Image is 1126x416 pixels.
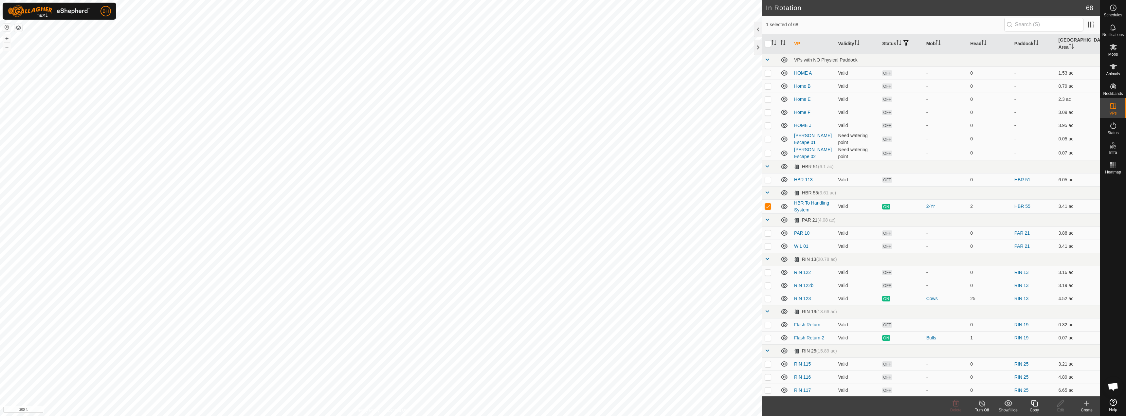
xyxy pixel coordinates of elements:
td: Need watering point [836,132,880,146]
span: Notifications [1102,33,1124,37]
td: 0 [968,384,1012,397]
div: Create [1074,407,1100,413]
a: PAR 21 [1014,230,1030,236]
th: Validity [836,34,880,54]
td: 0 [968,371,1012,384]
th: Paddock [1012,34,1056,54]
a: Contact Us [388,407,407,413]
a: HBR 55 [1014,204,1030,209]
td: 2 [968,199,1012,213]
th: Head [968,34,1012,54]
th: Status [880,34,924,54]
td: - [1012,146,1056,160]
a: RIN 116 [794,374,811,380]
td: - [1012,80,1056,93]
td: Valid [836,240,880,253]
td: Valid [836,80,880,93]
img: Gallagher Logo [8,5,90,17]
div: RIN 13 [794,257,837,262]
td: Valid [836,93,880,106]
div: - [926,387,965,394]
div: - [926,136,965,142]
div: - [926,374,965,381]
div: - [926,243,965,250]
p-sorticon: Activate to sort [1033,41,1039,46]
a: HOME J [794,123,811,128]
div: - [926,122,965,129]
td: - [1012,132,1056,146]
a: RIN 25 [1014,361,1029,367]
td: - [1012,66,1056,80]
div: HBR 55 [794,190,836,196]
div: - [926,150,965,156]
td: 3.16 ac [1056,266,1100,279]
a: Privacy Policy [355,407,380,413]
span: ON [882,335,890,341]
a: [PERSON_NAME] Escape 02 [794,147,832,159]
span: (13.66 ac) [816,309,837,314]
div: HBR 51 [794,164,834,170]
div: Show/Hide [995,407,1021,413]
td: 0.05 ac [1056,132,1100,146]
span: BH [102,8,109,15]
td: Valid [836,226,880,240]
span: Animals [1106,72,1120,76]
span: OFF [882,283,892,288]
div: - [926,282,965,289]
td: Valid [836,357,880,371]
td: Need watering point [836,146,880,160]
td: Valid [836,266,880,279]
div: - [926,269,965,276]
span: OFF [882,70,892,76]
span: OFF [882,244,892,249]
a: HBR 113 [794,177,813,182]
p-sorticon: Activate to sort [896,41,901,46]
a: WIL 01 [794,244,808,249]
a: RIN 19 [1014,322,1029,327]
p-sorticon: Activate to sort [771,41,776,46]
span: (3.61 ac) [818,190,836,195]
td: Valid [836,279,880,292]
td: Valid [836,199,880,213]
th: VP [791,34,836,54]
span: OFF [882,270,892,275]
div: PAR 21 [794,217,835,223]
span: OFF [882,374,892,380]
div: - [926,321,965,328]
td: Valid [836,318,880,331]
div: - [926,83,965,90]
td: 0 [968,66,1012,80]
span: Neckbands [1103,92,1123,96]
div: Edit [1047,407,1074,413]
td: 0 [968,80,1012,93]
td: 3.21 ac [1056,357,1100,371]
div: Bulls [926,335,965,341]
td: Valid [836,384,880,397]
a: Help [1100,396,1126,414]
div: Copy [1021,407,1047,413]
a: RIN 13 [1014,283,1029,288]
td: - [1012,106,1056,119]
a: Open chat [1103,377,1123,396]
span: (15.89 ac) [816,348,837,353]
span: ON [882,296,890,301]
span: 68 [1086,3,1093,13]
a: PAR 21 [1014,244,1030,249]
td: 0.79 ac [1056,80,1100,93]
div: RIN 19 [794,309,837,315]
td: 0 [968,119,1012,132]
td: 6.05 ac [1056,173,1100,186]
span: OFF [882,97,892,102]
button: Reset Map [3,24,11,31]
td: Valid [836,331,880,344]
a: HBR 51 [1014,177,1030,182]
td: Valid [836,371,880,384]
td: 3.19 ac [1056,279,1100,292]
span: Status [1107,131,1118,135]
span: OFF [882,136,892,142]
a: [PERSON_NAME] Escape 01 [794,133,832,145]
td: 0 [968,132,1012,146]
a: RIN 25 [1014,388,1029,393]
a: RIN 25 [1014,374,1029,380]
span: Delete [950,408,962,412]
